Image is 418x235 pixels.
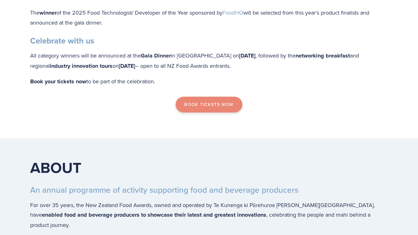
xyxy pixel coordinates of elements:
h3: An annual programme of activity supporting food and beverage producers [30,185,388,195]
a: FoodHQ [223,9,243,16]
strong: Celebrate with us [30,35,94,47]
strong: Gala Dinner [141,52,171,60]
strong: industry innovation tours [50,62,113,70]
strong: [DATE] [119,62,135,70]
p: The of the 2025 Food Technologist/ Developer of the Year sponsored by will be selected from this ... [30,8,388,28]
h1: ABOUT [30,158,388,177]
p: For over 35 years, the New Zealand Food Awards, owned and operated by Te Kunenga ki Pūrehuroa [PE... [30,200,388,230]
p: All category winners will be announced at the in [GEOGRAPHIC_DATA] on , followed by the and regio... [30,51,388,71]
strong: Book your tickets now [30,77,86,85]
p: to be part of the celebration. [30,76,388,87]
strong: winner [39,9,57,17]
strong: [DATE] [239,52,255,60]
strong: networking breakfast [296,52,350,60]
strong: enabled food and beverage producers to showcase their latest and greatest innovations [42,211,266,219]
a: Book Tickets now [176,97,242,113]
